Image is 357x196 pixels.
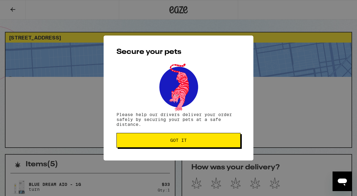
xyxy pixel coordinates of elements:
span: Got it [170,138,187,142]
img: pets [153,62,204,112]
button: Got it [116,133,241,148]
p: Please help our drivers deliver your order safely by securing your pets at a safe distance. [116,112,241,127]
iframe: Button to launch messaging window [333,171,352,191]
h2: Secure your pets [116,48,241,56]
